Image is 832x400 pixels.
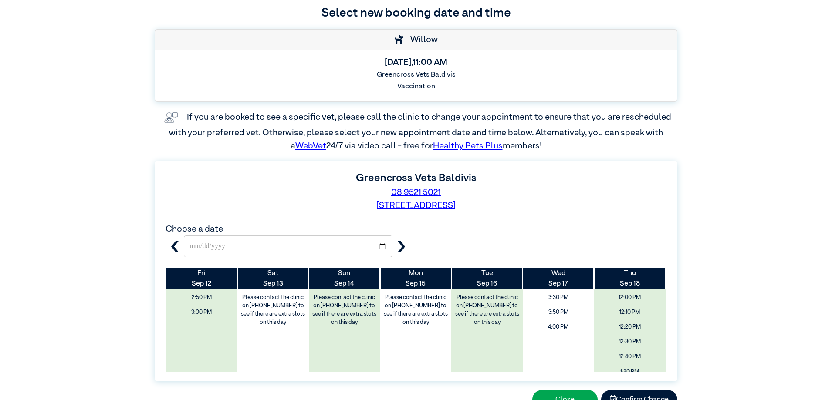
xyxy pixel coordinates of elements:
label: Please contact the clinic on [PHONE_NUMBER] to see if there are extra slots on this day [238,291,308,329]
span: 3:50 PM [526,306,591,319]
th: Sep 17 [523,268,594,289]
span: 12:10 PM [597,306,663,319]
span: 12:00 PM [597,291,663,304]
th: Sep 13 [237,268,309,289]
span: 12:40 PM [597,350,663,363]
span: 4:00 PM [526,321,591,333]
a: [STREET_ADDRESS] [376,201,456,210]
h5: [DATE] , 11:00 AM [162,57,670,67]
span: 3:00 PM [169,306,234,319]
label: Please contact the clinic on [PHONE_NUMBER] to see if there are extra slots on this day [310,291,379,329]
img: vet [161,109,182,126]
label: Please contact the clinic on [PHONE_NUMBER] to see if there are extra slots on this day [381,291,450,329]
a: WebVet [295,141,326,150]
label: If you are booked to see a specific vet, please call the clinic to change your appointment to ens... [169,113,673,150]
th: Sep 15 [380,268,451,289]
label: Greencross Vets Baldivis [356,173,477,183]
label: Choose a date [166,225,223,233]
label: Please contact the clinic on [PHONE_NUMBER] to see if there are extra slots on this day [452,291,522,329]
span: 1:20 PM [597,366,663,378]
th: Sep 14 [309,268,380,289]
span: 2:50 PM [169,291,234,304]
span: 12:20 PM [597,321,663,333]
h6: Vaccination [162,83,670,91]
a: 08 9521 5021 [391,188,441,197]
th: Sep 12 [166,268,237,289]
h6: Greencross Vets Baldivis [162,71,670,79]
span: 12:30 PM [597,336,663,348]
th: Sep 18 [594,268,666,289]
a: Healthy Pets Plus [433,141,503,150]
span: 3:30 PM [526,291,591,304]
h3: Select new booking date and time [155,4,677,22]
span: Willow [406,35,438,44]
th: Sep 16 [451,268,523,289]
